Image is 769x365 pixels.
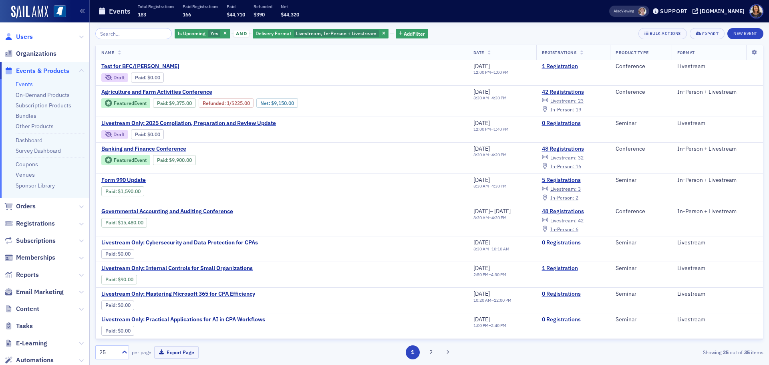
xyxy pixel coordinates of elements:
span: $0.00 [147,131,160,137]
a: Paid [157,100,167,106]
button: 2 [424,345,438,359]
a: 42 Registrations [542,89,605,96]
span: $1,590.00 [118,188,141,194]
time: 1:00 PM [473,323,489,328]
a: Subscription Products [16,102,71,109]
div: Livestream [677,316,757,323]
span: In-Person : [550,226,574,232]
span: [DATE] [473,239,490,246]
div: Featured Event [101,98,150,108]
div: Featured Event [114,101,147,105]
span: Banking and Finance Conference [101,145,236,153]
div: Livestream [677,265,757,272]
div: Livestream [677,120,757,127]
span: Reports [16,270,39,279]
span: Profile [749,4,763,18]
div: Yes [175,29,230,39]
span: : [105,302,118,308]
a: Livestream Only: Internal Controls for Small Organizations [101,265,253,272]
a: Paid [105,188,115,194]
span: $90.00 [118,276,133,282]
div: Also [614,8,621,14]
span: Tasks [16,322,33,331]
div: Support [660,8,688,15]
div: Seminar [616,265,666,272]
a: Governmental Accounting and Auditing Conference [101,208,236,215]
a: View Homepage [48,5,66,19]
span: $0.00 [118,302,131,308]
span: In-Person : [550,163,574,169]
a: Paid [105,328,115,334]
h1: Events [109,6,131,16]
span: $0.00 [118,251,131,257]
span: [DATE] [473,63,490,70]
span: Memberships [16,253,55,262]
time: 1:00 PM [493,69,509,75]
button: Bulk Actions [638,28,687,39]
span: Events & Products [16,67,69,75]
time: 4:30 PM [491,215,507,220]
a: 0 Registrations [542,239,605,246]
time: 12:00 PM [494,297,511,303]
time: 1:40 PM [493,126,509,132]
time: 10:10 AM [491,246,509,252]
time: 4:30 PM [491,272,506,277]
span: $0.00 [147,75,160,81]
a: 0 Registrations [542,290,605,298]
a: In-Person: 19 [542,106,581,113]
a: In-Person: 16 [542,163,581,169]
span: 183 [138,11,146,18]
span: Livestream Only: 2025 Compilation, Preparation and Review Update [101,120,276,127]
div: Paid: 3 - $9000 [101,275,137,284]
div: Seminar [616,120,666,127]
time: 4:30 PM [491,183,507,189]
span: Subscriptions [16,236,56,245]
div: In-Person + Livestream [677,208,757,215]
span: [DATE] [473,119,490,127]
button: AddFilter [396,29,429,39]
span: Yes [210,30,218,36]
span: 32 [578,154,584,161]
img: SailAMX [54,5,66,18]
time: 2:40 PM [491,323,506,328]
div: – [473,95,507,101]
a: Paid [135,131,145,137]
span: Delivery Format [256,30,291,36]
div: Conference [616,145,666,153]
a: Refunded [203,100,224,106]
a: Paid [105,302,115,308]
span: Livestream Only: Practical Applications for AI in CPA Workflows [101,316,265,323]
a: 1 Registration [542,63,605,70]
span: $44,320 [281,11,299,18]
span: Viewing [614,8,634,14]
a: Paid [105,276,115,282]
div: – [473,152,507,157]
a: Form 990 Update [101,177,236,184]
time: 8:30 AM [473,152,489,157]
span: Agriculture and Farm Activities Conference [101,89,236,96]
a: Organizations [4,49,56,58]
span: 166 [183,11,191,18]
a: Paid [135,75,145,81]
p: Net [281,4,299,9]
div: Featured Event [114,158,147,162]
div: In-Person + Livestream [677,177,757,184]
span: $9,150.00 [271,100,294,106]
div: – [473,215,511,220]
span: : [157,100,169,106]
span: Registrations [16,219,55,228]
span: $0.00 [118,328,131,334]
span: Format [677,50,695,55]
span: Email Marketing [16,288,64,296]
span: 23 [578,97,584,104]
a: Tasks [4,322,33,331]
span: $15,480.00 [118,220,143,226]
a: Livestream: 42 [542,217,584,224]
a: In-Person: 6 [542,226,578,232]
span: : [135,75,147,81]
a: 5 Registrations [542,177,605,184]
time: 8:30 AM [473,246,489,252]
